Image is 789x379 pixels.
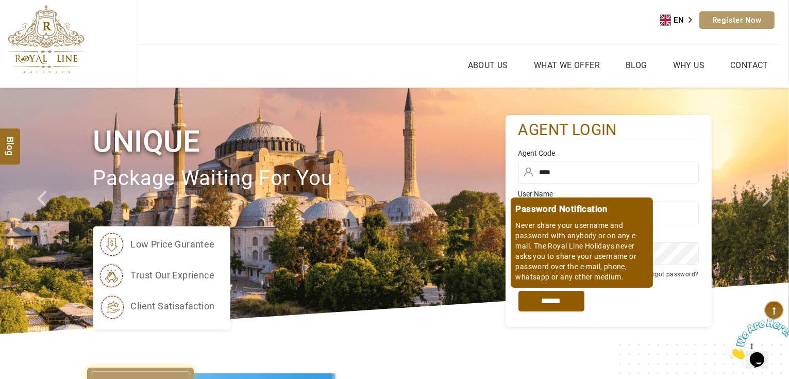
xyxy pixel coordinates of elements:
[670,58,707,73] a: Why Us
[749,88,789,334] a: Check next image
[93,161,506,196] p: package waiting for you
[529,272,569,279] label: Remember me
[518,148,699,158] label: Agent Code
[98,232,215,257] li: low price gurantee
[699,11,775,29] a: Register Now
[518,189,699,199] label: User Name
[93,122,506,161] h1: Unique
[518,120,699,140] h2: agent login
[518,229,699,240] label: Password
[645,271,698,278] a: Forgot password?
[725,315,789,364] iframe: chat widget
[4,136,17,145] span: Blog
[531,58,602,73] a: What we Offer
[623,58,650,73] a: Blog
[24,88,63,334] a: Check next prev
[728,58,771,73] a: Contact
[98,293,215,319] li: client satisafaction
[660,12,699,28] aside: Language selected: English
[98,262,215,288] li: trust our exprience
[4,4,8,13] span: 1
[465,58,511,73] a: About Us
[660,12,699,28] div: Language
[660,12,699,28] a: EN
[4,4,68,45] img: Chat attention grabber
[8,5,85,74] img: The Royal Line Holidays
